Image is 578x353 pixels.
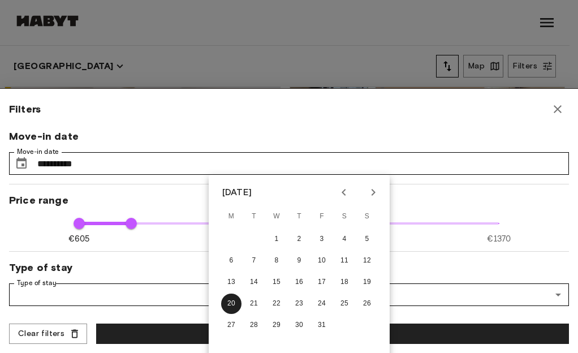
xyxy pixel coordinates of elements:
[312,205,332,228] span: Friday
[222,186,252,199] div: [DATE]
[244,251,264,271] button: 7
[96,324,569,345] button: Search
[289,315,309,335] button: 30
[487,233,511,245] span: €1370
[334,205,355,228] span: Saturday
[289,294,309,314] button: 23
[312,272,332,292] button: 17
[312,315,332,335] button: 31
[244,294,264,314] button: 21
[9,130,569,143] span: Move-in date
[17,278,57,288] label: Type of stay
[221,294,241,314] button: 20
[334,183,353,202] button: Previous month
[221,315,241,335] button: 27
[357,229,377,249] button: 5
[17,147,59,157] label: Move-in date
[334,229,355,249] button: 4
[266,272,287,292] button: 15
[266,205,287,228] span: Wednesday
[357,272,377,292] button: 19
[244,315,264,335] button: 28
[289,272,309,292] button: 16
[10,152,33,175] button: Choose date, selected date is 20 Oct 2025
[357,251,377,271] button: 12
[9,102,41,116] span: Filters
[289,251,309,271] button: 9
[68,233,90,245] span: €605
[334,294,355,314] button: 25
[266,294,287,314] button: 22
[289,229,309,249] button: 2
[221,205,241,228] span: Monday
[221,251,241,271] button: 6
[312,251,332,271] button: 10
[9,193,569,207] span: Price range
[312,294,332,314] button: 24
[364,183,383,202] button: Next month
[9,324,87,345] button: Clear filters
[266,229,287,249] button: 1
[9,261,569,274] span: Type of stay
[334,251,355,271] button: 11
[221,272,241,292] button: 13
[357,205,377,228] span: Sunday
[312,229,332,249] button: 3
[334,272,355,292] button: 18
[266,251,287,271] button: 8
[244,205,264,228] span: Tuesday
[266,315,287,335] button: 29
[289,205,309,228] span: Thursday
[357,294,377,314] button: 26
[244,272,264,292] button: 14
